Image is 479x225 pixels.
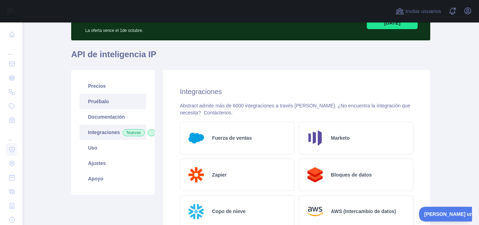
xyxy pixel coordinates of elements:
[331,172,372,178] font: Bloques de datos
[5,5,79,10] font: [PERSON_NAME] una pregunta
[71,49,156,59] font: API de inteligencia IP
[88,114,125,120] font: Documentación
[80,140,146,155] a: Uso
[180,88,222,95] font: Integraciones
[331,209,396,214] font: AWS (Intercambio de datos)
[8,51,12,56] font: ...
[305,128,325,148] img: Logo
[80,171,146,186] a: Apoyo
[80,94,146,109] a: Pruébalo
[212,172,227,178] font: Zapier
[80,109,146,125] a: Documentación
[122,28,142,33] font: de octubre
[186,165,207,185] img: Logo
[331,135,350,141] font: Marketo
[80,125,146,140] a: IntegracionesNuevas
[127,130,141,135] font: Nuevas
[305,201,325,222] img: Logo
[88,99,109,104] font: Pruébalo
[394,6,443,17] button: Invitar usuarios
[80,78,146,94] a: Precios
[186,128,207,148] img: Logo
[8,137,12,141] font: ...
[212,209,246,214] font: Copo de nieve
[88,145,97,151] font: Uso
[405,8,441,14] font: Invitar usuarios
[88,176,103,181] font: Apoyo
[80,155,146,171] a: Ajustes
[88,160,106,166] font: Ajustes
[204,110,233,115] a: Contáctenos.
[88,83,106,89] font: Precios
[142,28,143,33] font: .
[419,207,472,221] iframe: Activar/desactivar soporte al cliente
[186,201,207,222] img: Logo
[212,135,252,141] font: Fuerza de ventas
[180,103,410,115] font: Abstract admite más de 6000 integraciones a través [PERSON_NAME]. ¿No encuentra la integración qu...
[305,165,325,185] img: Logo
[88,130,120,135] font: Integraciones
[85,28,122,33] font: La oferta vence el 1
